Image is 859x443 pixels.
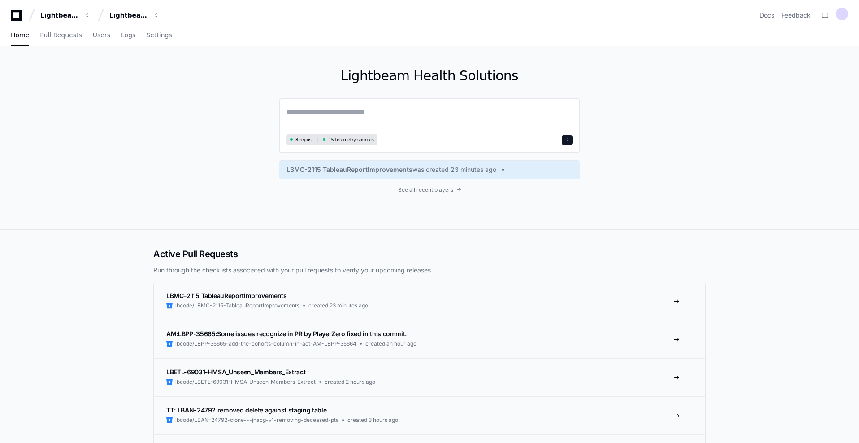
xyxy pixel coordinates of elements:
[175,378,316,386] span: lbcode/LBETL-69031-HMSA_Unseen_Members_Extract
[154,320,705,358] a: AM:LBPP-35665:Some issues recognize in PR by PlayerZero fixed in this commit.lbcode/LBPP-35665-ad...
[166,368,305,376] span: LBETL-69031-HMSA_Unseen_Members_Extract
[153,248,706,260] h2: Active Pull Requests
[328,136,373,143] span: 15 telemetry sources
[40,25,82,46] a: Pull Requests
[286,165,573,174] a: LBMC-2115 TableauReportImprovementswas created 23 minutes ago
[398,186,453,193] span: See all recent players
[175,340,356,347] span: lbcode/LBPP-35665-add-the-cohorts-column-in-adt-AM-LBPP-35664
[279,68,580,84] h1: Lightbeam Health Solutions
[166,330,407,338] span: AM:LBPP-35665:Some issues recognize in PR by PlayerZero fixed in this commit.
[412,165,496,174] span: was created 23 minutes ago
[154,358,705,396] a: LBETL-69031-HMSA_Unseen_Members_Extractlbcode/LBETL-69031-HMSA_Unseen_Members_Extractcreated 2 ho...
[93,32,110,38] span: Users
[40,32,82,38] span: Pull Requests
[93,25,110,46] a: Users
[286,165,412,174] span: LBMC-2115 TableauReportImprovements
[166,292,287,299] span: LBMC-2115 TableauReportImprovements
[109,11,148,20] div: Lightbeam Health Solutions
[308,302,368,309] span: created 23 minutes ago
[759,11,774,20] a: Docs
[146,25,172,46] a: Settings
[153,266,706,275] p: Run through the checklists associated with your pull requests to verify your upcoming releases.
[11,25,29,46] a: Home
[279,186,580,193] a: See all recent players
[175,417,338,424] span: lbcode/LBAN-24792-clone---jhacg-v1-removing-deceased-pts
[166,406,326,414] span: TT: LBAN-24792 removed delete against staging table
[347,417,398,424] span: created 3 hours ago
[325,378,375,386] span: created 2 hours ago
[121,25,135,46] a: Logs
[121,32,135,38] span: Logs
[154,282,705,320] a: LBMC-2115 TableauReportImprovementslbcode/LBMC-2115-TableauReportImprovementscreated 23 minutes ago
[11,32,29,38] span: Home
[40,11,79,20] div: Lightbeam Health
[781,11,811,20] button: Feedback
[154,396,705,434] a: TT: LBAN-24792 removed delete against staging tablelbcode/LBAN-24792-clone---jhacg-v1-removing-de...
[175,302,299,309] span: lbcode/LBMC-2115-TableauReportImprovements
[106,7,163,23] button: Lightbeam Health Solutions
[295,136,312,143] span: 8 repos
[365,340,416,347] span: created an hour ago
[37,7,94,23] button: Lightbeam Health
[146,32,172,38] span: Settings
